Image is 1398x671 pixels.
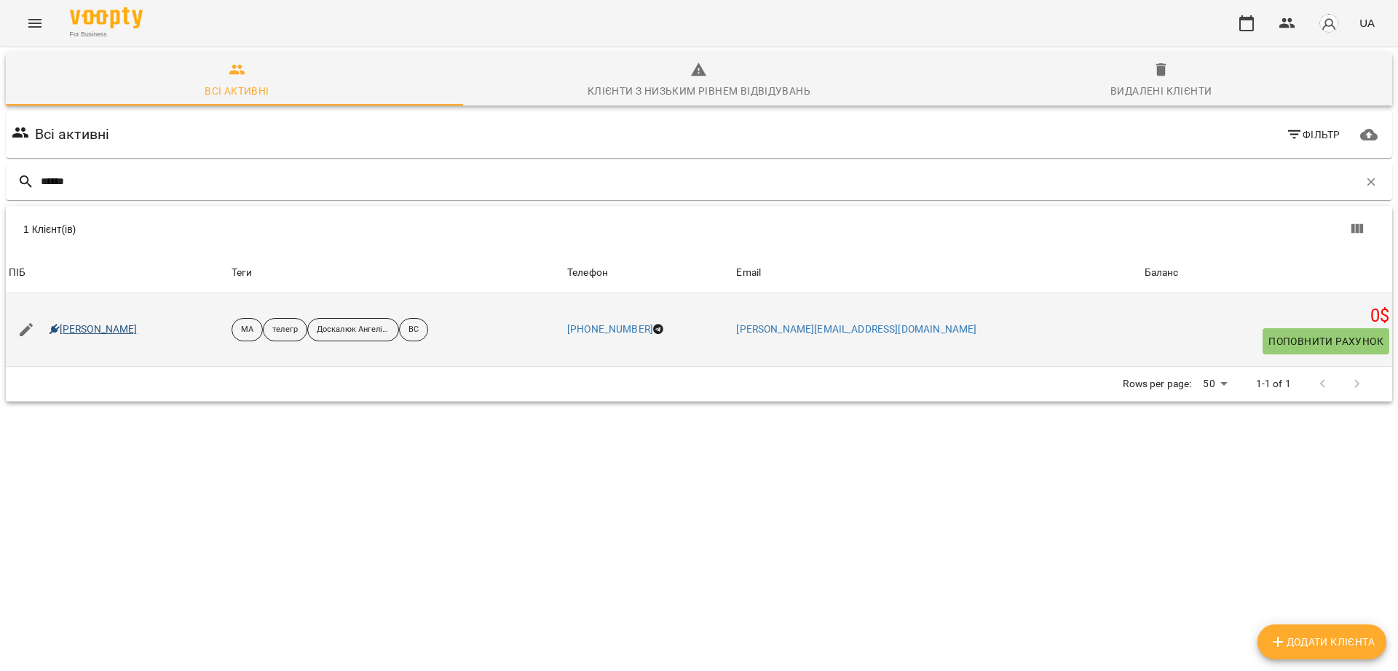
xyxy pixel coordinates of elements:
span: Email [736,264,1138,282]
span: Фільтр [1286,126,1340,143]
img: Voopty Logo [70,7,143,28]
div: 1 Клієнт(ів) [23,222,708,237]
div: Доскалюк Ангеліна [307,318,399,341]
div: Клієнти з низьким рівнем відвідувань [588,82,810,100]
div: ВС [399,318,428,341]
a: [PERSON_NAME] [50,322,138,337]
span: UA [1359,15,1375,31]
button: Поповнити рахунок [1263,328,1389,354]
button: Фільтр [1280,122,1346,148]
span: Телефон [567,264,730,282]
p: ВС [408,324,419,336]
a: [PHONE_NUMBER] [567,323,653,335]
h5: 0 $ [1145,305,1389,327]
a: [PERSON_NAME][EMAIL_ADDRESS][DOMAIN_NAME] [736,323,976,335]
p: 1-1 of 1 [1256,377,1291,392]
h6: Всі активні [35,123,110,146]
div: МА [232,318,263,341]
div: Sort [1145,264,1179,282]
div: Table Toolbar [6,206,1392,253]
img: avatar_s.png [1319,13,1339,33]
p: Rows per page: [1123,377,1191,392]
button: UA [1354,9,1381,36]
div: ПІБ [9,264,25,282]
div: Баланс [1145,264,1179,282]
p: Доскалюк Ангеліна [317,324,390,336]
span: For Business [70,30,143,39]
button: Menu [17,6,52,41]
span: Поповнити рахунок [1268,333,1383,350]
div: 50 [1197,373,1232,394]
span: Баланс [1145,264,1389,282]
div: Телефон [567,264,608,282]
span: ПІБ [9,264,226,282]
button: Показати колонки [1340,212,1375,247]
div: Email [736,264,761,282]
div: Sort [736,264,761,282]
p: МА [241,324,253,336]
div: Sort [567,264,608,282]
div: телегр [263,318,307,341]
div: Sort [9,264,25,282]
div: Всі активні [205,82,269,100]
div: Видалені клієнти [1110,82,1212,100]
p: телегр [272,324,298,336]
div: Теги [232,264,561,282]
